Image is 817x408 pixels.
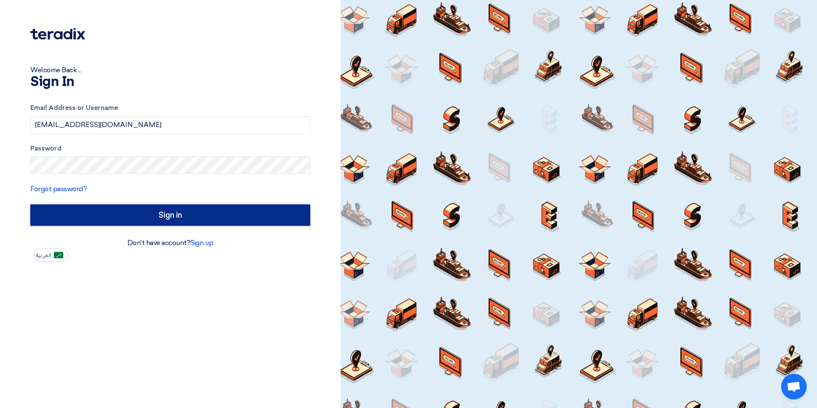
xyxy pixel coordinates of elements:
img: ar-AR.png [54,252,63,258]
div: Open chat [781,374,807,399]
a: Sign up [190,239,213,247]
input: Sign in [30,204,310,226]
button: العربية [34,248,68,262]
a: Forgot password? [30,185,87,193]
label: Email Address or Username [30,103,310,113]
input: Enter your business email or username [30,116,310,133]
span: العربية [36,252,51,258]
img: Teradix logo [30,28,85,40]
label: Password [30,144,310,154]
h1: Sign In [30,75,310,89]
div: Welcome Back ... [30,65,310,75]
div: Don't have account? [30,238,310,248]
